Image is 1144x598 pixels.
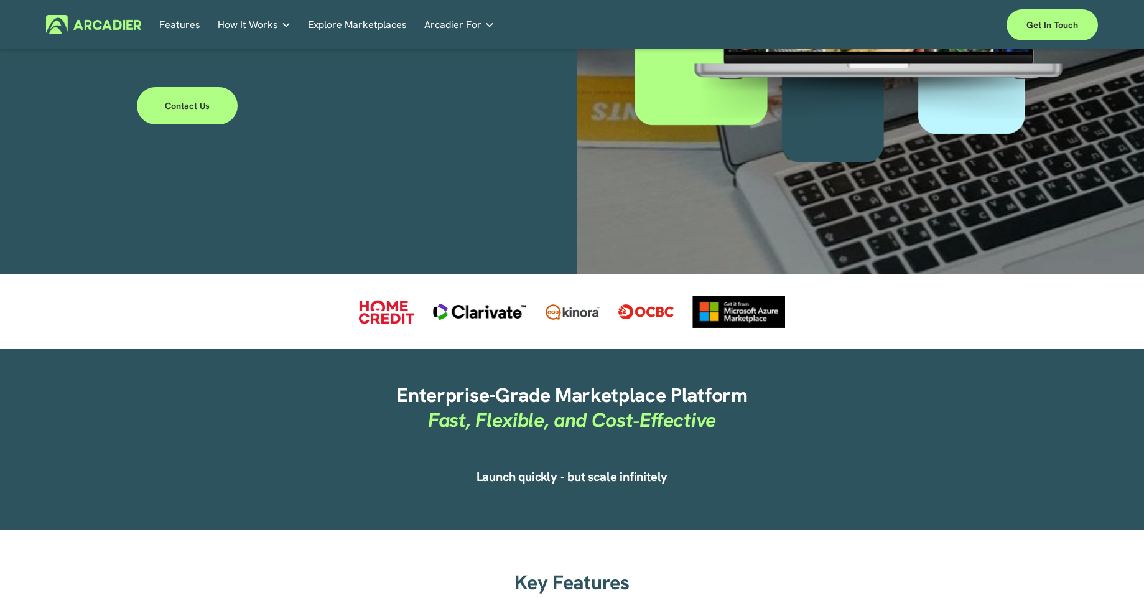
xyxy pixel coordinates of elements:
[477,469,668,485] strong: Launch quickly - but scale infinitely
[137,87,238,124] a: Contact Us
[218,16,278,34] span: How It Works
[1082,538,1144,598] iframe: Chat Widget
[424,16,481,34] span: Arcadier For
[428,407,716,433] em: Fast, Flexible, and Cost‑Effective
[424,15,495,34] a: folder dropdown
[218,15,291,34] a: folder dropdown
[1007,9,1098,40] a: Get in touch
[308,15,407,34] a: Explore Marketplaces
[514,569,629,596] strong: Key Features
[159,15,200,34] a: Features
[396,382,747,408] strong: Enterprise-Grade Marketplace Platform
[46,15,141,34] img: Arcadier
[1082,538,1144,598] div: Chat-Widget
